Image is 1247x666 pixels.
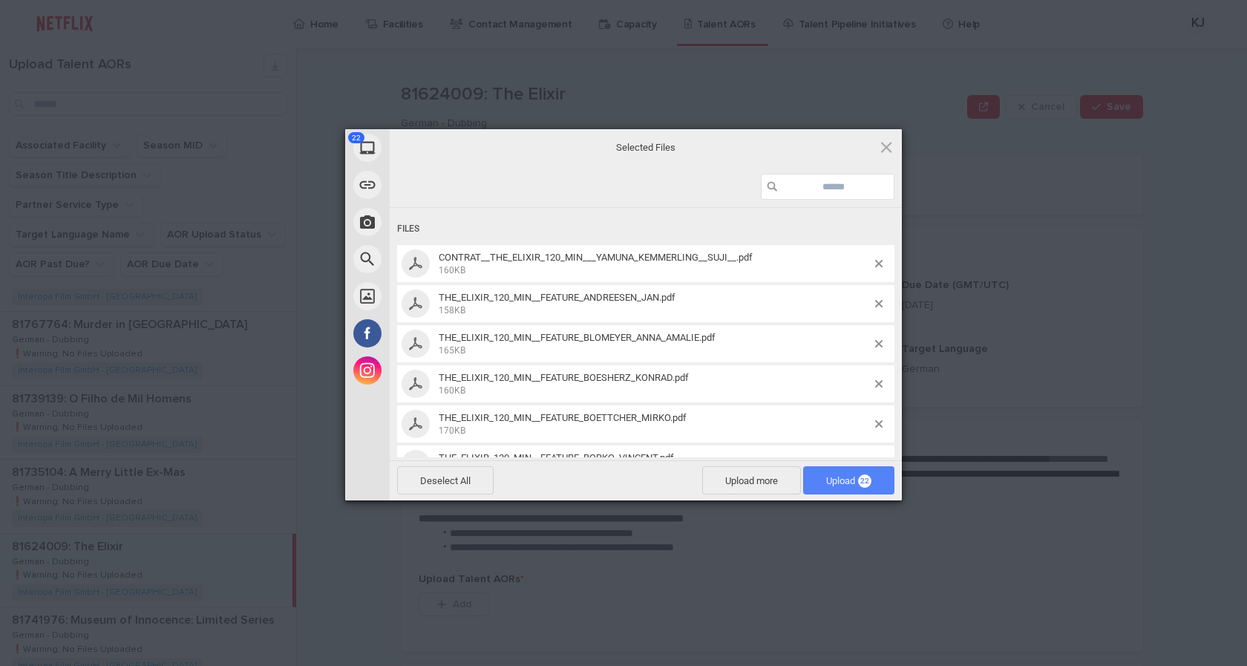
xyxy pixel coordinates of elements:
span: THE_ELIXIR_120_MIN__FEATURE_ANDREESEN_JAN.pdf [439,292,675,303]
span: THE_ELIXIR_120_MIN__FEATURE_BLOMEYER_ANNA_AMALIE.pdf [434,332,875,356]
span: THE_ELIXIR_120_MIN__FEATURE_ANDREESEN_JAN.pdf [434,292,875,316]
span: 160KB [439,265,465,275]
span: THE_ELIXIR_120_MIN__FEATURE_BLOMEYER_ANNA_AMALIE.pdf [439,332,716,343]
span: 22 [348,132,364,143]
div: My Device [345,129,523,166]
span: 170KB [439,425,465,436]
span: THE_ELIXIR_120_MIN__FEATURE_BOESHERZ_KONRAD.pdf [434,372,875,396]
div: Instagram [345,352,523,389]
div: Facebook [345,315,523,352]
div: Take Photo [345,203,523,241]
span: THE_ELIXIR_120_MIN__FEATURE_BOETTCHER_MIRKO.pdf [439,412,687,423]
div: Link (URL) [345,166,523,203]
span: 165KB [439,345,465,356]
span: Selected Files [497,140,794,154]
span: THE_ELIXIR_120_MIN__FEATURE_BORKO_VINCENT.pdf [439,452,674,463]
span: Click here or hit ESC to close picker [878,139,894,155]
div: Web Search [345,241,523,278]
span: 160KB [439,385,465,396]
span: THE_ELIXIR_120_MIN__FEATURE_BOESHERZ_KONRAD.pdf [439,372,689,383]
span: 22 [858,474,871,488]
span: CONTRAT__THE_ELIXIR_120_MIN___YAMUNA_KEMMERLING__SUJI__.pdf [434,252,875,276]
span: CONTRAT__THE_ELIXIR_120_MIN___YAMUNA_KEMMERLING__SUJI__.pdf [439,252,753,263]
span: Deselect All [397,466,494,494]
span: Upload more [702,466,801,494]
div: Files [397,215,894,243]
div: Unsplash [345,278,523,315]
span: Upload [826,475,871,486]
span: THE_ELIXIR_120_MIN__FEATURE_BORKO_VINCENT.pdf [434,452,875,477]
span: 158KB [439,305,465,316]
span: Upload [803,466,894,494]
span: THE_ELIXIR_120_MIN__FEATURE_BOETTCHER_MIRKO.pdf [434,412,875,437]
